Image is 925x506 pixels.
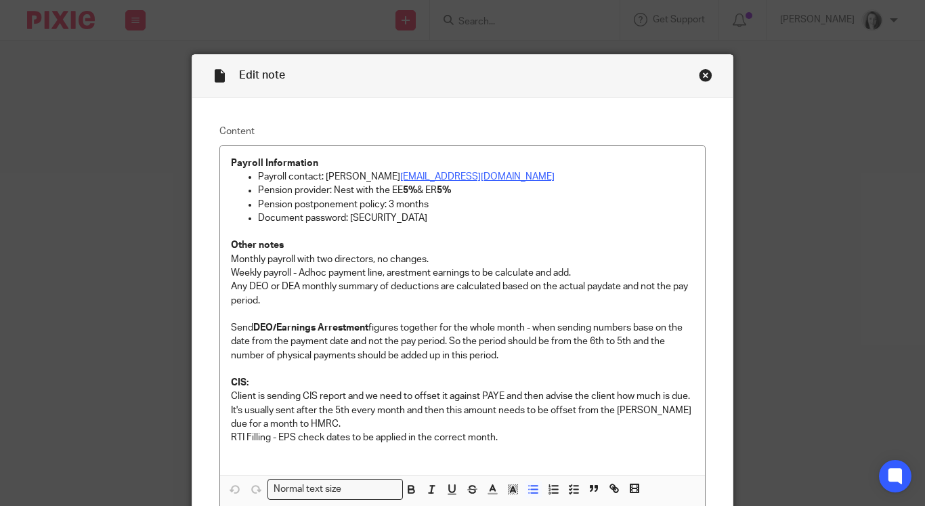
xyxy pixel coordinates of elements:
label: Content [219,125,706,138]
p: Any DEO or DEA monthly summary of deductions are calculated based on the actual paydate and not t... [231,280,694,308]
strong: DEO/Earnings Arrestment [253,323,368,333]
div: Close this dialog window [699,68,712,82]
input: Search for option [346,482,395,497]
p: Weekly payroll - Adhoc payment line, arestment earnings to be calculate and add. [231,266,694,280]
strong: Other notes [231,240,284,250]
div: Search for option [267,479,403,500]
strong: CIS: [231,378,249,387]
span: Edit note [239,70,285,81]
a: [EMAIL_ADDRESS][DOMAIN_NAME] [400,172,555,182]
p: Monthly payroll with two directors, no changes. [231,253,694,266]
p: Pension postponement policy: 3 months [258,198,694,211]
p: Payroll contact: [PERSON_NAME] [258,170,694,184]
p: RTI Filling - EPS check dates to be applied in the correct month. [231,431,694,444]
p: Document password: [SECURITY_DATA] [258,211,694,225]
p: Client is sending CIS report and we need to offset it against PAYE and then advise the client how... [231,389,694,431]
strong: 5% [403,186,417,195]
strong: Payroll Information [231,159,318,168]
p: Pension provider: Nest with the EE & ER [258,184,694,197]
p: Send figures together for the whole month - when sending numbers base on the date from the paymen... [231,321,694,362]
strong: 5% [437,186,451,195]
span: Normal text size [271,482,345,497]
